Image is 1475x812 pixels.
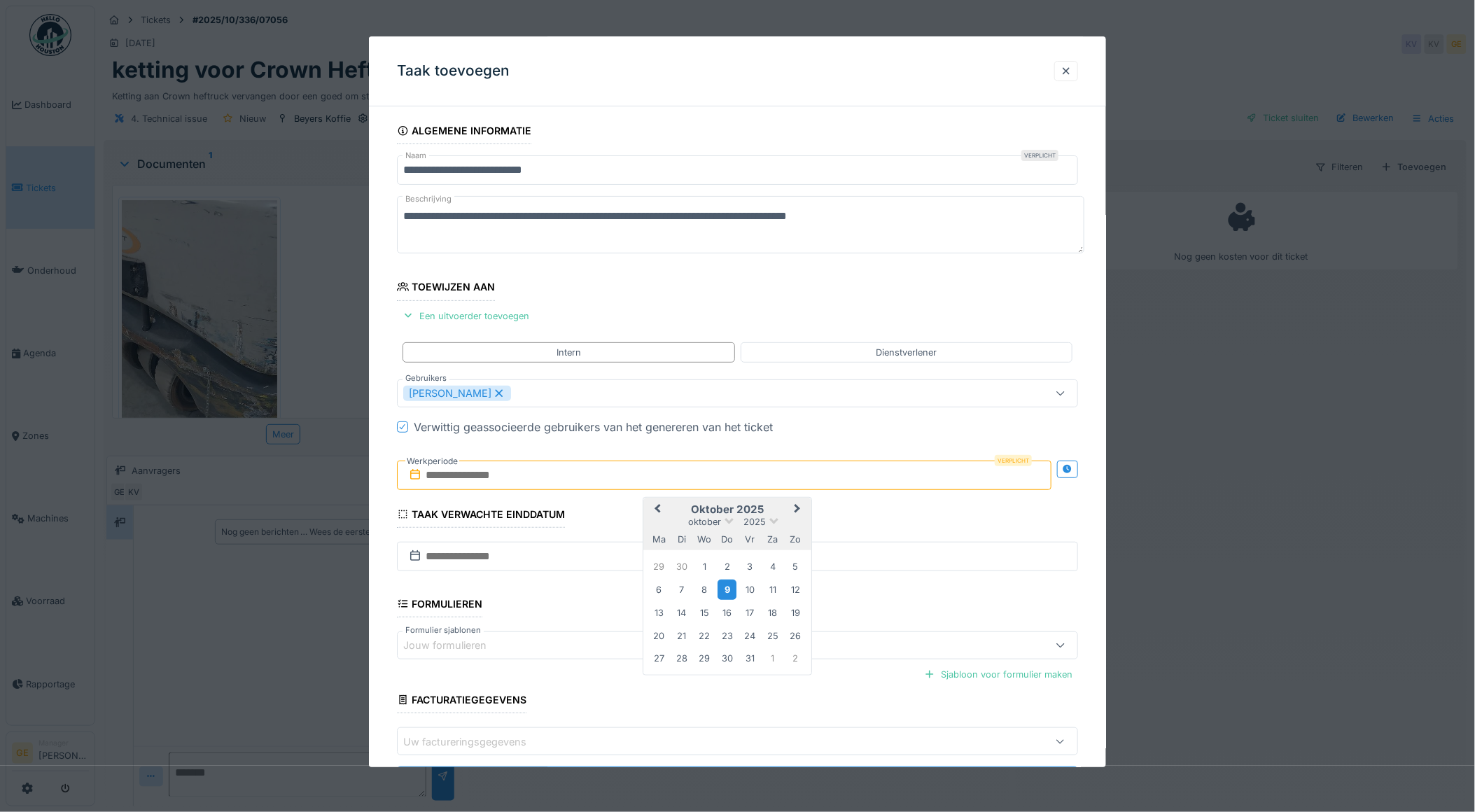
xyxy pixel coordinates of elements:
[786,650,805,668] div: Choose zondag 2 november 2025
[918,665,1078,684] div: Sjabloon voor formulier maken
[763,626,782,645] div: Choose zaterdag 25 oktober 2025
[695,557,714,576] div: Choose woensdag 1 oktober 2025
[403,638,506,653] div: Jouw formulieren
[786,557,805,576] div: Choose zondag 5 oktober 2025
[397,594,483,617] div: Formulieren
[397,307,535,325] div: Een uitvoerder toevoegen
[695,626,714,645] div: Choose woensdag 22 oktober 2025
[397,504,566,528] div: Taak verwachte einddatum
[672,626,691,645] div: Choose dinsdag 21 oktober 2025
[741,650,760,668] div: Choose vrijdag 31 oktober 2025
[688,517,721,527] span: oktober
[650,650,669,668] div: Choose maandag 27 oktober 2025
[763,604,782,623] div: Choose zaterdag 18 oktober 2025
[405,454,459,469] label: Werkperiode
[403,372,449,384] label: Gebruikers
[403,624,484,636] label: Formulier sjablonen
[786,604,805,623] div: Choose zondag 19 oktober 2025
[995,455,1032,466] div: Verplicht
[718,626,736,645] div: Choose donderdag 23 oktober 2025
[763,557,782,576] div: Choose zaterdag 4 oktober 2025
[672,530,691,549] div: dinsdag
[741,580,760,599] div: Choose vrijdag 10 oktober 2025
[397,689,527,713] div: Facturatiegegevens
[648,555,806,670] div: Month oktober, 2025
[557,346,581,359] div: Intern
[672,604,691,623] div: Choose dinsdag 14 oktober 2025
[718,557,736,576] div: Choose donderdag 2 oktober 2025
[403,386,511,401] div: [PERSON_NAME]
[397,277,496,301] div: Toewijzen aan
[763,530,782,549] div: zaterdag
[718,580,736,600] div: Choose donderdag 9 oktober 2025
[695,650,714,668] div: Choose woensdag 29 oktober 2025
[788,499,810,521] button: Next Month
[763,580,782,599] div: Choose zaterdag 11 oktober 2025
[741,557,760,576] div: Choose vrijdag 3 oktober 2025
[741,530,760,549] div: vrijdag
[695,604,714,623] div: Choose woensdag 15 oktober 2025
[403,734,546,750] div: Uw factureringsgegevens
[650,580,669,599] div: Choose maandag 6 oktober 2025
[718,650,736,668] div: Choose donderdag 30 oktober 2025
[403,150,429,162] label: Naam
[876,346,937,359] div: Dienstverlener
[786,530,805,549] div: zondag
[403,190,454,208] label: Beschrijving
[718,604,736,623] div: Choose donderdag 16 oktober 2025
[741,626,760,645] div: Choose vrijdag 24 oktober 2025
[397,120,532,144] div: Algemene informatie
[645,499,667,521] button: Previous Month
[695,580,714,599] div: Choose woensdag 8 oktober 2025
[763,650,782,668] div: Choose zaterdag 1 november 2025
[672,650,691,668] div: Choose dinsdag 28 oktober 2025
[650,626,669,645] div: Choose maandag 20 oktober 2025
[397,62,510,80] h3: Taak toevoegen
[672,580,691,599] div: Choose dinsdag 7 oktober 2025
[1021,150,1058,161] div: Verplicht
[786,626,805,645] div: Choose zondag 26 oktober 2025
[643,503,811,516] h2: oktober 2025
[672,557,691,576] div: Choose dinsdag 30 september 2025
[695,530,714,549] div: woensdag
[743,517,766,527] span: 2025
[786,580,805,599] div: Choose zondag 12 oktober 2025
[741,604,760,623] div: Choose vrijdag 17 oktober 2025
[650,530,669,549] div: maandag
[650,557,669,576] div: Choose maandag 29 september 2025
[414,419,773,435] div: Verwittig geassocieerde gebruikers van het genereren van het ticket
[650,604,669,623] div: Choose maandag 13 oktober 2025
[718,530,736,549] div: donderdag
